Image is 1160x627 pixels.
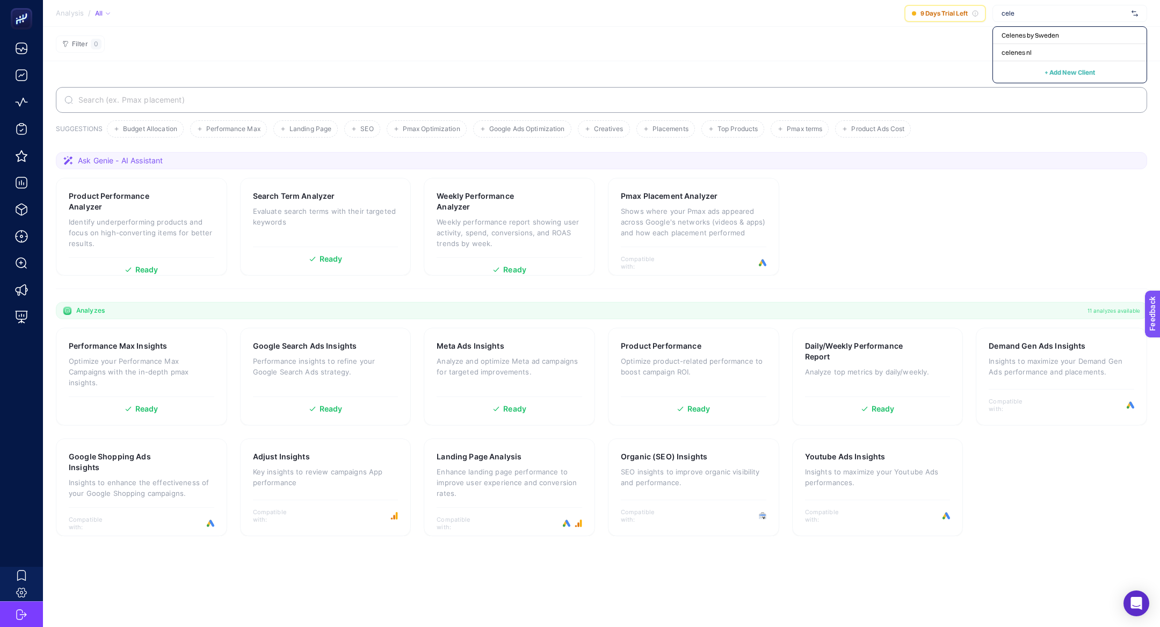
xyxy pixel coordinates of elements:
h3: Weekly Performance Analyzer [437,191,548,212]
h3: Adjust Insights [253,451,310,462]
p: Identify underperforming products and focus on high-converting items for better results. [69,217,214,249]
div: Open Intercom Messenger [1123,590,1149,616]
a: Pmax Placement AnalyzerShows where your Pmax ads appeared across Google's networks (videos & apps... [608,178,779,276]
span: Feedback [6,3,41,12]
input: Search [76,96,1139,104]
p: Insights to enhance the effectiveness of your Google Shopping campaigns. [69,477,214,499]
input: https://www.herbaderm.com/ [1002,9,1127,18]
span: Top Products [717,125,758,133]
a: Google Shopping Ads InsightsInsights to enhance the effectiveness of your Google Shopping campaig... [56,438,227,536]
span: Product Ads Cost [851,125,904,133]
a: Daily/Weekly Performance ReportAnalyze top metrics by daily/weekly.Ready [792,328,963,426]
a: Adjust InsightsKey insights to review campaigns App performanceCompatible with: [240,438,411,536]
span: 11 analyzes available [1087,306,1140,315]
a: Product Performance AnalyzerIdentify underperforming products and focus on high-converting items ... [56,178,227,276]
a: Weekly Performance AnalyzerWeekly performance report showing user activity, spend, conversions, a... [424,178,595,276]
a: Youtube Ads InsightsInsights to maximize your Youtube Ads performances.Compatible with: [792,438,963,536]
button: Filter0 [56,35,105,53]
p: Optimize your Performance Max Campaigns with the in-depth pmax insights. [69,356,214,388]
a: Meta Ads InsightsAnalyze and optimize Meta ad campaigns for targeted improvements.Ready [424,328,595,426]
h3: Product Performance [621,341,701,351]
span: Analysis [56,9,84,18]
span: Ready [503,266,526,273]
span: Ready [135,405,158,413]
a: Performance Max InsightsOptimize your Performance Max Campaigns with the in-depth pmax insights.R... [56,328,227,426]
span: Pmax terms [787,125,822,133]
div: All [95,9,110,18]
h3: Meta Ads Insights [437,341,504,351]
span: Ready [320,255,343,263]
h3: Youtube Ads Insights [805,451,886,462]
a: Demand Gen Ads InsightsInsights to maximize your Demand Gen Ads performance and placements.Compat... [976,328,1147,426]
h3: Google Shopping Ads Insights [69,451,180,473]
span: Compatible with: [805,508,853,523]
a: Search Term AnalyzerEvaluate search terms with their targeted keywordsReady [240,178,411,276]
span: Analyzes [76,306,105,315]
a: Organic (SEO) InsightsSEO insights to improve organic visibility and performance.Compatible with: [608,438,779,536]
p: Insights to maximize your Youtube Ads performances. [805,466,951,488]
span: Budget Allocation [123,125,177,133]
span: Performance Max [206,125,260,133]
span: Ready [503,405,526,413]
h3: Pmax Placement Analyzer [621,191,717,201]
p: Analyze and optimize Meta ad campaigns for targeted improvements. [437,356,582,377]
p: Evaluate search terms with their targeted keywords [253,206,398,227]
p: Performance insights to refine your Google Search Ads strategy. [253,356,398,377]
span: Compatible with: [437,516,485,531]
span: Celenes by Sweden [1002,31,1059,40]
span: Landing Page [289,125,331,133]
p: Enhance landing page performance to improve user experience and conversion rates. [437,466,582,499]
p: SEO insights to improve organic visibility and performance. [621,466,766,488]
h3: Performance Max Insights [69,341,167,351]
h3: Product Performance Analyzer [69,191,180,212]
span: 0 [94,40,98,48]
span: Compatible with: [69,516,117,531]
p: Weekly performance report showing user activity, spend, conversions, and ROAS trends by week. [437,217,582,249]
span: Placements [653,125,688,133]
span: Filter [72,40,88,48]
p: Analyze top metrics by daily/weekly. [805,366,951,377]
span: SEO [360,125,373,133]
span: Ready [687,405,711,413]
h3: Search Term Analyzer [253,191,335,201]
span: Ready [320,405,343,413]
span: Creatives [594,125,624,133]
h3: Daily/Weekly Performance Report [805,341,917,362]
span: celenes nl [1002,48,1032,57]
button: + Add New Client [1045,66,1095,78]
span: Ready [135,266,158,273]
a: Google Search Ads InsightsPerformance insights to refine your Google Search Ads strategy.Ready [240,328,411,426]
p: Insights to maximize your Demand Gen Ads performance and placements. [989,356,1134,377]
span: Compatible with: [621,255,669,270]
span: Compatible with: [621,508,669,523]
span: + Add New Client [1045,68,1095,76]
p: Shows where your Pmax ads appeared across Google's networks (videos & apps) and how each placemen... [621,206,766,238]
h3: Landing Page Analysis [437,451,521,462]
h3: SUGGESTIONS [56,125,103,138]
p: Optimize product-related performance to boost campaign ROI. [621,356,766,377]
p: Key insights to review campaigns App performance [253,466,398,488]
h3: Demand Gen Ads Insights [989,341,1085,351]
span: / [88,9,91,17]
h3: Google Search Ads Insights [253,341,357,351]
span: Pmax Optimization [403,125,460,133]
span: Compatible with: [989,398,1037,413]
span: Ready [872,405,895,413]
img: svg%3e [1132,8,1138,19]
a: Product PerformanceOptimize product-related performance to boost campaign ROI.Ready [608,328,779,426]
span: Compatible with: [253,508,301,523]
span: 9 Days Trial Left [920,9,968,18]
span: Ask Genie - AI Assistant [78,155,163,166]
span: Google Ads Optimization [489,125,565,133]
a: Landing Page AnalysisEnhance landing page performance to improve user experience and conversion r... [424,438,595,536]
h3: Organic (SEO) Insights [621,451,707,462]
